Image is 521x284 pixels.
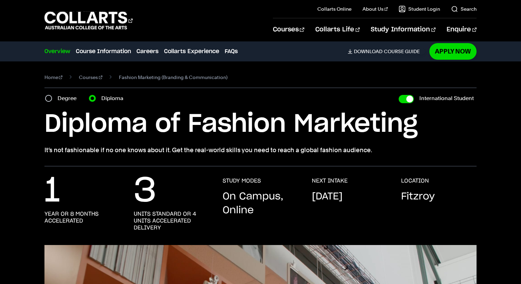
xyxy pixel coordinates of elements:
[44,210,120,224] h3: year or 8 months accelerated
[451,6,477,12] a: Search
[44,109,477,140] h1: Diploma of Fashion Marketing
[223,177,261,184] h3: STUDY MODES
[76,47,131,56] a: Course Information
[164,47,219,56] a: Collarts Experience
[273,18,304,41] a: Courses
[225,47,238,56] a: FAQs
[399,6,440,12] a: Student Login
[44,72,63,82] a: Home
[101,94,127,103] label: Diploma
[119,72,227,82] span: Fashion Marketing (Branding & Communication)
[315,18,360,41] a: Collarts Life
[79,72,102,82] a: Courses
[58,94,81,103] label: Degree
[429,43,477,59] a: Apply Now
[354,48,382,55] span: Download
[134,210,209,231] h3: units standard or 4 units accelerated delivery
[136,47,159,56] a: Careers
[371,18,436,41] a: Study Information
[44,145,477,155] p: It’s not fashionable if no one knows about it. Get the real-world skills you need to reach a glob...
[362,6,388,12] a: About Us
[401,177,429,184] h3: LOCATION
[312,177,348,184] h3: NEXT INTAKE
[317,6,351,12] a: Collarts Online
[348,48,425,55] a: DownloadCourse Guide
[401,190,435,204] p: Fitzroy
[44,47,70,56] a: Overview
[312,190,343,204] p: [DATE]
[447,18,477,41] a: Enquire
[44,177,60,205] p: 1
[223,190,298,217] p: On Campus, Online
[419,94,474,103] label: International Student
[134,177,156,205] p: 3
[44,11,133,30] div: Go to homepage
